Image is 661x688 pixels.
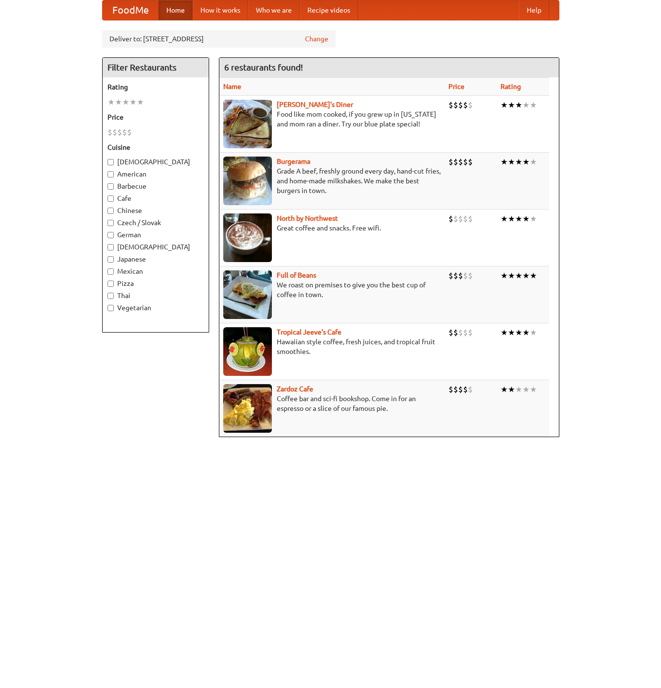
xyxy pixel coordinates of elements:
[103,58,209,77] h4: Filter Restaurants
[468,157,473,167] li: $
[122,127,127,138] li: $
[107,82,204,92] h5: Rating
[530,213,537,224] li: ★
[223,327,272,376] img: jeeves.jpg
[107,97,115,107] li: ★
[107,254,204,264] label: Japanese
[107,305,114,311] input: Vegetarian
[277,158,310,165] a: Burgerama
[107,127,112,138] li: $
[107,256,114,263] input: Japanese
[115,97,122,107] li: ★
[122,97,129,107] li: ★
[107,244,114,250] input: [DEMOGRAPHIC_DATA]
[103,0,159,20] a: FoodMe
[300,0,358,20] a: Recipe videos
[448,327,453,338] li: $
[107,291,204,300] label: Thai
[107,195,114,202] input: Cafe
[500,270,508,281] li: ★
[223,166,441,195] p: Grade A beef, freshly ground every day, hand-cut fries, and home-made milkshakes. We make the bes...
[500,327,508,338] li: ★
[107,268,114,275] input: Mexican
[508,270,515,281] li: ★
[107,171,114,177] input: American
[223,213,272,262] img: north.jpg
[515,384,522,395] li: ★
[448,83,464,90] a: Price
[277,328,341,336] a: Tropical Jeeve's Cafe
[515,100,522,110] li: ★
[453,327,458,338] li: $
[515,213,522,224] li: ★
[107,157,204,167] label: [DEMOGRAPHIC_DATA]
[463,213,468,224] li: $
[223,83,241,90] a: Name
[508,157,515,167] li: ★
[458,213,463,224] li: $
[107,169,204,179] label: American
[107,142,204,152] h5: Cuisine
[223,270,272,319] img: beans.jpg
[500,384,508,395] li: ★
[107,112,204,122] h5: Price
[458,100,463,110] li: $
[107,303,204,313] label: Vegetarian
[107,281,114,287] input: Pizza
[458,270,463,281] li: $
[530,384,537,395] li: ★
[463,327,468,338] li: $
[107,266,204,276] label: Mexican
[468,100,473,110] li: $
[117,127,122,138] li: $
[500,213,508,224] li: ★
[522,384,530,395] li: ★
[463,157,468,167] li: $
[508,384,515,395] li: ★
[463,384,468,395] li: $
[107,220,114,226] input: Czech / Slovak
[508,213,515,224] li: ★
[468,213,473,224] li: $
[453,157,458,167] li: $
[522,157,530,167] li: ★
[448,213,453,224] li: $
[530,157,537,167] li: ★
[193,0,248,20] a: How it works
[107,206,204,215] label: Chinese
[107,230,204,240] label: German
[107,159,114,165] input: [DEMOGRAPHIC_DATA]
[223,394,441,413] p: Coffee bar and sci-fi bookshop. Come in for an espresso or a slice of our famous pie.
[223,157,272,205] img: burgerama.jpg
[500,100,508,110] li: ★
[129,97,137,107] li: ★
[277,101,353,108] b: [PERSON_NAME]'s Diner
[102,30,336,48] div: Deliver to: [STREET_ADDRESS]
[508,100,515,110] li: ★
[107,181,204,191] label: Barbecue
[453,270,458,281] li: $
[107,218,204,228] label: Czech / Slovak
[248,0,300,20] a: Who we are
[223,109,441,129] p: Food like mom cooked, if you grew up in [US_STATE] and mom ran a diner. Try our blue plate special!
[107,183,114,190] input: Barbecue
[453,100,458,110] li: $
[522,327,530,338] li: ★
[468,270,473,281] li: $
[277,385,313,393] a: Zardoz Cafe
[223,384,272,433] img: zardoz.jpg
[107,194,204,203] label: Cafe
[224,63,303,72] ng-pluralize: 6 restaurants found!
[515,270,522,281] li: ★
[463,270,468,281] li: $
[112,127,117,138] li: $
[448,270,453,281] li: $
[277,271,316,279] a: Full of Beans
[127,127,132,138] li: $
[277,214,338,222] a: North by Northwest
[463,100,468,110] li: $
[458,157,463,167] li: $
